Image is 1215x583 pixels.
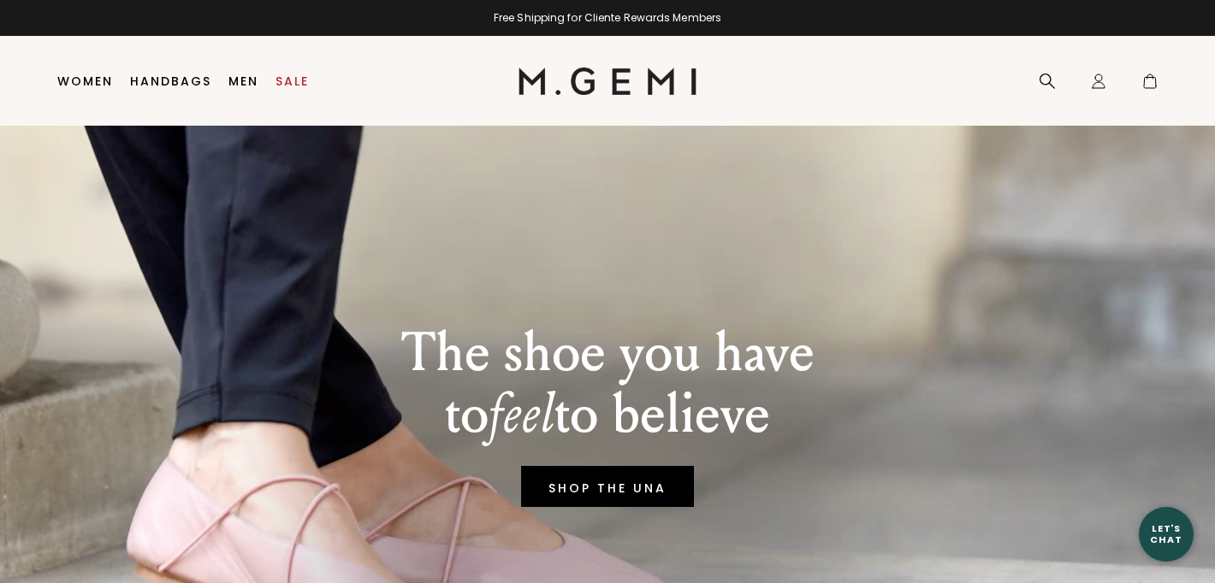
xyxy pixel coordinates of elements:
p: The shoe you have [401,322,815,384]
a: Handbags [130,74,211,88]
img: M.Gemi [519,68,697,95]
div: Let's Chat [1139,523,1194,545]
a: SHOP THE UNA [521,466,694,507]
p: to to believe [401,384,815,445]
a: Sale [276,74,309,88]
em: feel [489,381,554,447]
a: Women [57,74,113,88]
a: Men [228,74,258,88]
